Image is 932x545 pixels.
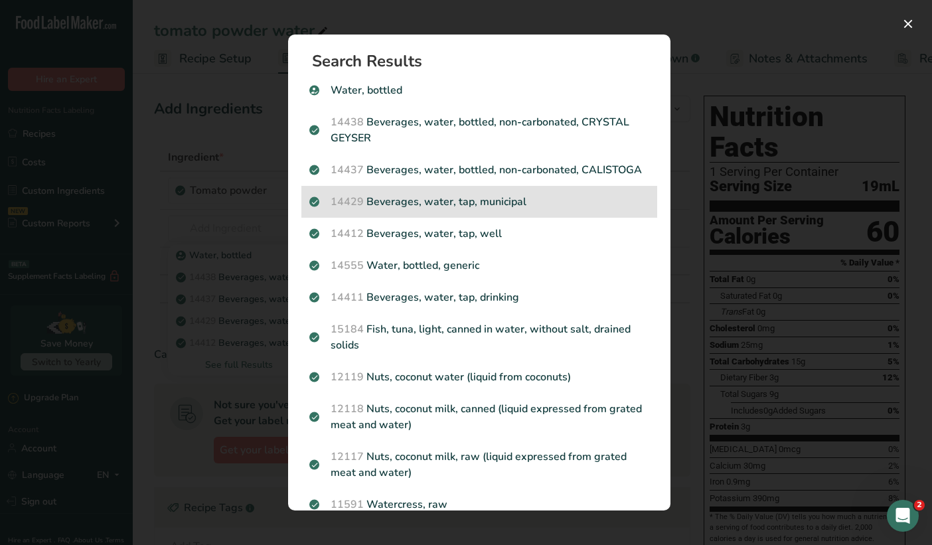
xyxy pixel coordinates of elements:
span: 15184 [331,322,364,337]
span: 12119 [331,370,364,384]
h1: Search Results [312,53,657,69]
p: Beverages, water, bottled, non-carbonated, CALISTOGA [309,162,649,178]
p: Watercress, raw [309,497,649,512]
p: Beverages, water, tap, drinking [309,289,649,305]
p: Nuts, coconut milk, canned (liquid expressed from grated meat and water) [309,401,649,433]
span: 14437 [331,163,364,177]
span: 11591 [331,497,364,512]
p: Water, bottled [309,82,649,98]
p: Beverages, water, bottled, non-carbonated, CRYSTAL GEYSER [309,114,649,146]
span: 12118 [331,402,364,416]
span: 2 [914,500,925,510]
p: Beverages, water, tap, municipal [309,194,649,210]
span: 14438 [331,115,364,129]
p: Water, bottled, generic [309,258,649,273]
span: 14412 [331,226,364,241]
p: Nuts, coconut water (liquid from coconuts) [309,369,649,385]
span: 12117 [331,449,364,464]
iframe: Intercom live chat [887,500,919,532]
p: Fish, tuna, light, canned in water, without salt, drained solids [309,321,649,353]
span: 14411 [331,290,364,305]
span: 14555 [331,258,364,273]
span: 14429 [331,195,364,209]
p: Nuts, coconut milk, raw (liquid expressed from grated meat and water) [309,449,649,481]
p: Beverages, water, tap, well [309,226,649,242]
